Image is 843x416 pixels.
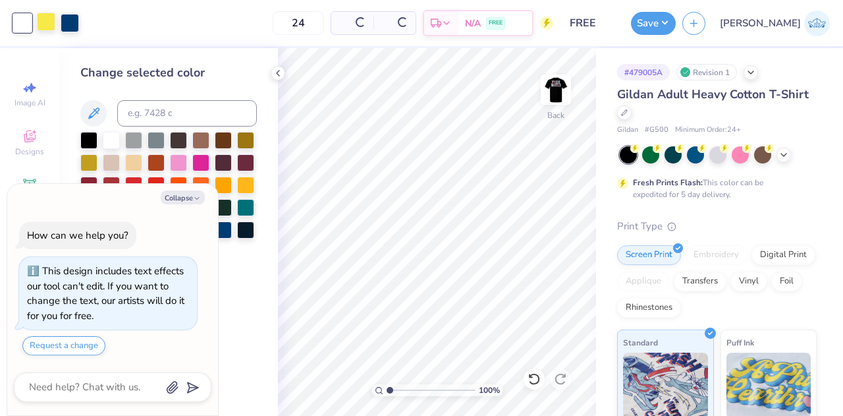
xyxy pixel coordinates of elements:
[751,245,815,265] div: Digital Print
[720,11,830,36] a: [PERSON_NAME]
[27,229,128,242] div: How can we help you?
[80,64,257,82] div: Change selected color
[489,18,503,28] span: FREE
[14,98,45,108] span: Image AI
[617,298,681,318] div: Rhinestones
[675,125,741,136] span: Minimum Order: 24 +
[685,245,748,265] div: Embroidery
[631,12,676,35] button: Save
[161,191,205,204] button: Collapse
[617,64,670,80] div: # 479005A
[623,336,658,349] span: Standard
[617,219,817,234] div: Print Type
[117,100,257,127] input: e.g. 7428 c
[543,76,569,103] img: Back
[479,384,500,396] span: 100 %
[720,16,801,31] span: [PERSON_NAME]
[633,177,703,188] strong: Fresh Prints Flash:
[726,336,754,349] span: Puff Ink
[15,146,44,157] span: Designs
[617,245,681,265] div: Screen Print
[676,64,737,80] div: Revision 1
[547,109,564,121] div: Back
[730,272,767,291] div: Vinyl
[617,125,638,136] span: Gildan
[633,177,795,200] div: This color can be expedited for 5 day delivery.
[771,272,802,291] div: Foil
[645,125,668,136] span: # G500
[27,264,184,322] div: This design includes text effects our tool can't edit. If you want to change the text, our artist...
[617,272,670,291] div: Applique
[465,16,481,30] span: N/A
[273,11,324,35] input: – –
[560,10,624,36] input: Untitled Design
[617,86,809,102] span: Gildan Adult Heavy Cotton T-Shirt
[674,272,726,291] div: Transfers
[22,336,105,355] button: Request a change
[804,11,830,36] img: Janilyn Atanacio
